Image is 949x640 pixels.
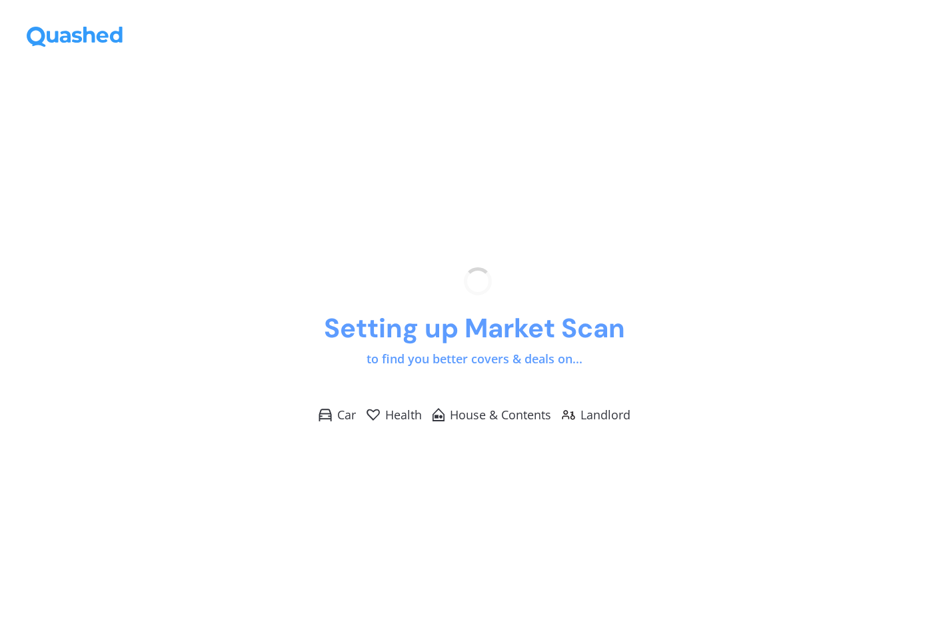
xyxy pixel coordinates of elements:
h1: Setting up Market Scan [324,311,625,345]
p: to find you better covers & deals on... [367,351,582,368]
span: Landlord [580,407,630,423]
span: House & Contents [450,407,551,423]
img: Landlord [562,410,575,420]
span: Health [385,407,422,423]
img: Health [367,409,380,421]
span: Car [337,407,356,423]
img: House & Contents [433,408,445,421]
img: Car [319,409,332,421]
